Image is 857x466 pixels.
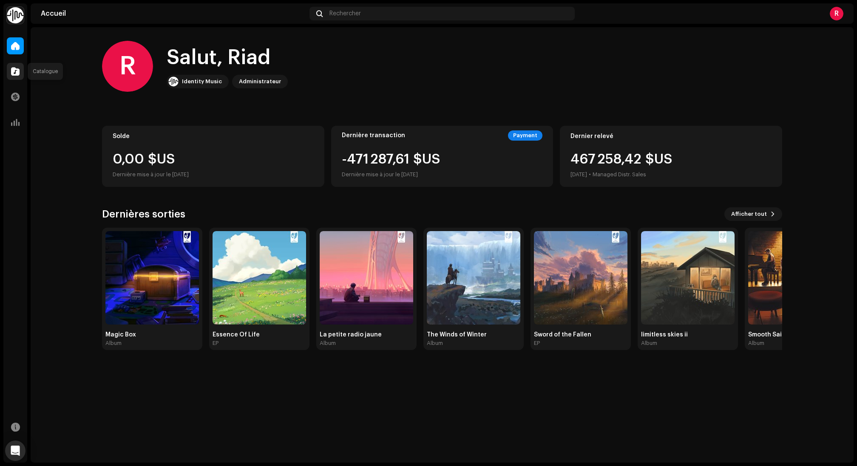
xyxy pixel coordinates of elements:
[570,133,772,140] div: Dernier relevé
[167,44,288,71] div: Salut, Riad
[105,231,199,325] img: 3793d063-f8b8-476a-b8f4-d7206e68c5d9
[168,76,179,87] img: 0f74c21f-6d1c-4dbc-9196-dbddad53419e
[102,41,153,92] div: R
[41,10,306,17] div: Accueil
[593,169,646,180] div: Managed Distr. Sales
[320,331,413,338] div: La petite radio jaune
[342,169,440,180] div: Dernière mise à jour le [DATE]
[102,126,324,187] re-o-card-value: Solde
[213,340,219,347] div: EP
[113,133,314,140] div: Solde
[320,340,336,347] div: Album
[239,76,281,87] div: Administrateur
[508,130,542,141] div: Payment
[641,340,657,347] div: Album
[213,231,306,325] img: 41435c15-4c96-4372-8d82-45d228094bd0
[534,231,627,325] img: ef5ec4a2-ed62-4de3-a397-4e96fb3e9088
[748,340,764,347] div: Album
[427,340,443,347] div: Album
[731,206,767,223] span: Afficher tout
[534,331,627,338] div: Sword of the Fallen
[102,207,185,221] h3: Dernières sorties
[113,169,314,180] div: Dernière mise à jour le [DATE]
[589,169,591,180] div: •
[427,231,520,325] img: 2824037b-7bd5-4082-92d6-0b51cd6fc88b
[7,7,24,24] img: 0f74c21f-6d1c-4dbc-9196-dbddad53419e
[534,340,540,347] div: EP
[5,441,26,461] div: Open Intercom Messenger
[320,231,413,325] img: bde2f348-714c-44b5-9e5c-d06a60bafef1
[342,132,405,139] div: Dernière transaction
[182,76,222,87] div: Identity Music
[105,331,199,338] div: Magic Box
[213,331,306,338] div: Essence Of Life
[724,207,782,221] button: Afficher tout
[329,10,361,17] span: Rechercher
[748,331,842,338] div: Smooth Sailing
[830,7,843,20] div: R
[748,231,842,325] img: af5c583c-e2e3-45c8-8989-e7b7ec2d256c
[570,169,587,180] div: [DATE]
[105,340,122,347] div: Album
[560,126,782,187] re-o-card-value: Dernier relevé
[427,331,520,338] div: The Winds of Winter
[641,331,735,338] div: limitless skies ii
[641,231,735,325] img: 834f7122-da2c-49ee-83ca-2069025ed6c4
